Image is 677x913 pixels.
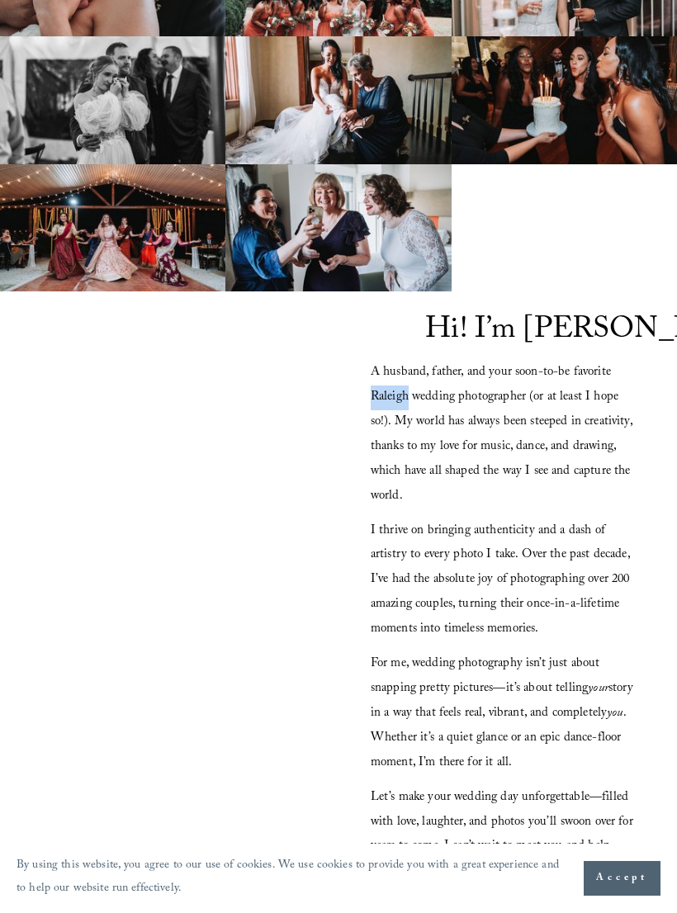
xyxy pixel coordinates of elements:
[452,36,677,164] img: Three women in black dresses blowing out candles on a cake at a party.
[371,362,636,507] span: A husband, father, and your soon-to-be favorite Raleigh wedding photographer (or at least I hope ...
[596,870,648,887] span: Accept
[225,36,451,164] img: Bride in white dress helping older woman put on shoe indoors.
[607,703,623,724] em: you
[588,679,608,699] em: your
[371,654,637,773] span: For me, wedding photography isn’t just about snapping pretty pictures—it’s about telling story in...
[371,521,633,641] span: I thrive on bringing authenticity and a dash of artistry to every photo I take. Over the past dec...
[225,164,451,292] img: Three women in a room smiling and looking at a smartphone. One woman is wearing a white lace dress.
[371,788,637,882] span: Let’s make your wedding day unforgettable—filled with love, laughter, and photos you’ll swoon ove...
[17,855,567,901] p: By using this website, you agree to our use of cookies. We use cookies to provide you with a grea...
[584,861,660,896] button: Accept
